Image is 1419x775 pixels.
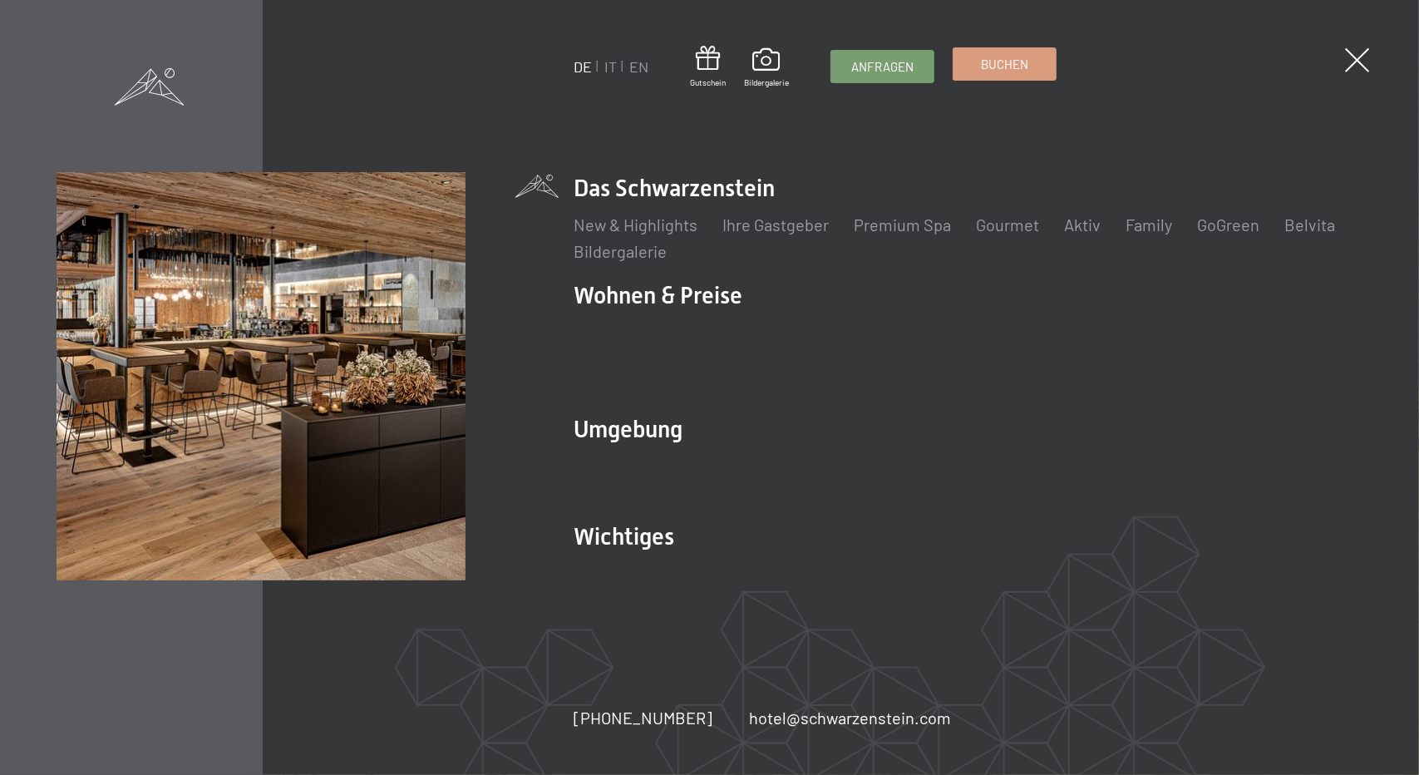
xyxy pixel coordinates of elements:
[1197,215,1259,234] a: GoGreen
[831,51,934,82] a: Anfragen
[953,48,1056,80] a: Buchen
[574,708,712,728] span: [PHONE_NUMBER]
[1284,215,1335,234] a: Belvita
[981,56,1028,73] span: Buchen
[629,57,648,76] a: EN
[722,215,829,234] a: Ihre Gastgeber
[604,57,617,76] a: IT
[744,48,789,88] a: Bildergalerie
[574,215,697,234] a: New & Highlights
[574,241,667,261] a: Bildergalerie
[749,706,951,729] a: hotel@schwarzenstein.com
[854,215,951,234] a: Premium Spa
[690,77,726,88] span: Gutschein
[574,57,592,76] a: DE
[851,58,914,76] span: Anfragen
[690,46,726,88] a: Gutschein
[1126,215,1172,234] a: Family
[1064,215,1101,234] a: Aktiv
[976,215,1039,234] a: Gourmet
[574,706,712,729] a: [PHONE_NUMBER]
[744,77,789,88] span: Bildergalerie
